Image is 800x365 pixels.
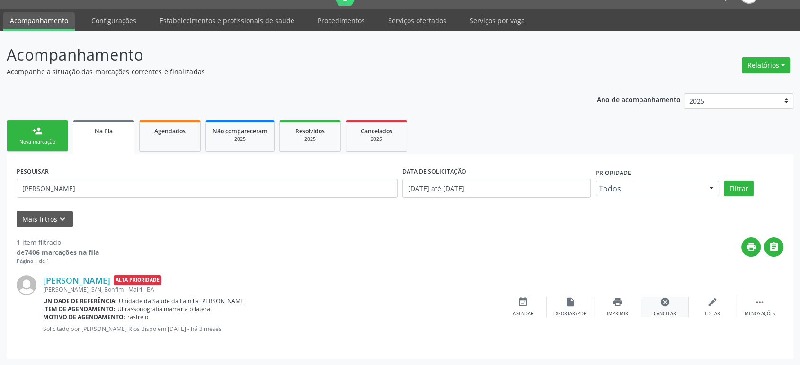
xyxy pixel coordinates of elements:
i:  [769,242,779,252]
b: Motivo de agendamento: [43,313,125,321]
p: Acompanhamento [7,43,557,67]
div: 2025 [286,136,334,143]
a: Procedimentos [311,12,372,29]
button: print [741,237,761,257]
div: Página 1 de 1 [17,257,99,265]
i: event_available [518,297,528,307]
span: Todos [599,184,700,193]
span: Cancelados [361,127,392,135]
a: Estabelecimentos e profissionais de saúde [153,12,301,29]
i: cancel [660,297,670,307]
span: Unidade da Saude da Familia [PERSON_NAME] [119,297,246,305]
p: Solicitado por [PERSON_NAME] Rios Bispo em [DATE] - há 3 meses [43,325,499,333]
span: Não compareceram [213,127,267,135]
input: Nome, CNS [17,179,398,198]
div: Imprimir [607,311,628,317]
p: Acompanhe a situação das marcações correntes e finalizadas [7,67,557,77]
div: 1 item filtrado [17,237,99,247]
a: [PERSON_NAME] [43,275,110,286]
div: Nova marcação [14,139,61,146]
i: keyboard_arrow_down [57,214,68,225]
i: print [746,242,756,252]
b: Item de agendamento: [43,305,116,313]
p: Ano de acompanhamento [597,93,681,105]
a: Configurações [85,12,143,29]
div: Cancelar [654,311,676,317]
div: Editar [705,311,720,317]
a: Serviços ofertados [382,12,453,29]
div: Exportar (PDF) [553,311,587,317]
img: img [17,275,36,295]
div: person_add [32,126,43,136]
div: 2025 [353,136,400,143]
button: Relatórios [742,57,790,73]
strong: 7406 marcações na fila [25,248,99,257]
a: Serviços por vaga [463,12,532,29]
a: Acompanhamento [3,12,75,31]
i: insert_drive_file [565,297,576,307]
button: Mais filtroskeyboard_arrow_down [17,211,73,227]
button: Filtrar [724,181,754,197]
label: DATA DE SOLICITAÇÃO [402,164,466,179]
span: Ultrassonografia mamaria bilateral [117,305,212,313]
i: edit [707,297,718,307]
div: 2025 [213,136,267,143]
span: Alta Prioridade [114,275,161,285]
label: Prioridade [596,166,631,181]
div: [PERSON_NAME], S/N, Bonfim - Mairi - BA [43,286,499,294]
b: Unidade de referência: [43,297,117,305]
div: de [17,247,99,257]
span: Resolvidos [295,127,325,135]
i: print [613,297,623,307]
span: rastreio [127,313,148,321]
span: Agendados [154,127,186,135]
button:  [764,237,783,257]
div: Menos ações [745,311,775,317]
i:  [755,297,765,307]
span: Na fila [95,127,113,135]
label: PESQUISAR [17,164,49,179]
div: Agendar [513,311,533,317]
input: Selecione um intervalo [402,179,591,198]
